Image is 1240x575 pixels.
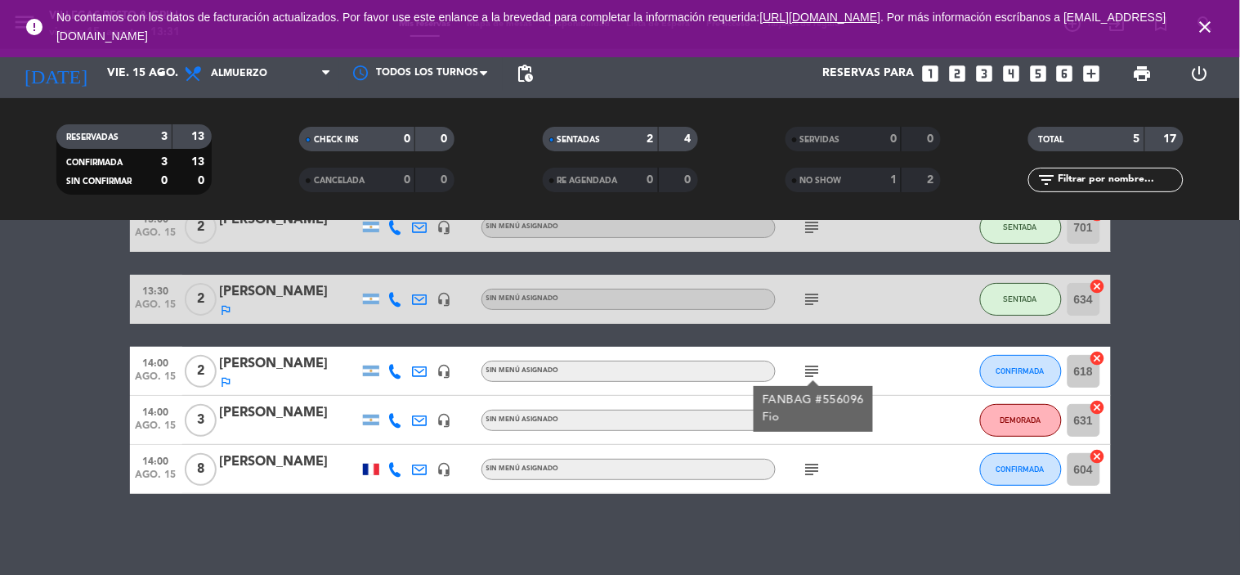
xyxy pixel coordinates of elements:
strong: 0 [198,175,208,186]
span: 3 [185,404,217,437]
span: SIN CONFIRMAR [66,177,132,186]
div: [PERSON_NAME] [220,402,359,424]
strong: 4 [684,133,694,145]
strong: 2 [647,133,654,145]
strong: 13 [191,131,208,142]
input: Filtrar por nombre... [1056,171,1183,189]
div: [PERSON_NAME] [220,353,359,375]
i: outlined_flag [220,303,233,317]
i: cancel [1090,350,1106,366]
strong: 0 [684,174,694,186]
strong: 0 [441,174,451,186]
i: headset_mic [437,220,452,235]
i: [DATE] [12,56,99,92]
i: subject [803,460,822,479]
span: CANCELADA [314,177,365,185]
span: Sin menú asignado [486,223,559,230]
i: looks_4 [1001,63,1022,84]
span: ago. 15 [136,420,177,439]
button: SENTADA [980,211,1062,244]
i: looks_one [920,63,941,84]
span: 2 [185,355,217,388]
span: ago. 15 [136,469,177,488]
i: headset_mic [437,462,452,477]
i: subject [803,218,822,237]
div: FANBAG #556096 Fio [762,392,864,426]
i: subject [803,362,822,381]
strong: 3 [161,156,168,168]
strong: 3 [161,131,168,142]
button: DEMORADA [980,404,1062,437]
i: cancel [1090,448,1106,465]
span: ago. 15 [136,299,177,318]
i: subject [803,290,822,309]
strong: 0 [161,175,168,186]
span: TOTAL [1038,136,1063,144]
span: 14:00 [136,451,177,469]
div: [PERSON_NAME] [220,451,359,473]
strong: 17 [1164,133,1180,145]
i: headset_mic [437,292,452,307]
strong: 0 [890,133,897,145]
span: pending_actions [515,64,535,83]
a: [URL][DOMAIN_NAME] [760,11,881,24]
span: 2 [185,211,217,244]
span: DEMORADA [1001,416,1041,425]
span: CHECK INS [314,136,359,144]
i: headset_mic [437,413,452,428]
i: headset_mic [437,364,452,379]
button: CONFIRMADA [980,355,1062,388]
span: Sin menú asignado [486,367,559,374]
span: ago. 15 [136,227,177,246]
strong: 5 [1134,133,1140,145]
span: SENTADA [1004,222,1037,231]
span: 14:00 [136,353,177,371]
span: SENTADAS [557,136,601,144]
span: 2 [185,283,217,316]
span: SERVIDAS [800,136,840,144]
i: filter_list [1036,170,1056,190]
span: CONFIRMADA [996,465,1045,474]
strong: 13 [191,156,208,168]
i: cancel [1090,278,1106,294]
i: looks_6 [1054,63,1076,84]
span: Reservas para [822,67,914,80]
button: SENTADA [980,283,1062,316]
strong: 0 [647,174,654,186]
strong: 2 [927,174,937,186]
span: 8 [185,453,217,486]
strong: 0 [404,174,410,186]
span: Sin menú asignado [486,465,559,472]
span: CONFIRMADA [996,366,1045,375]
div: [PERSON_NAME] [220,281,359,303]
i: cancel [1090,399,1106,416]
strong: 0 [404,133,410,145]
span: 13:30 [136,281,177,299]
strong: 0 [441,133,451,145]
button: CONFIRMADA [980,453,1062,486]
i: outlined_flag [220,375,233,389]
i: power_settings_new [1189,64,1209,83]
span: CONFIRMADA [66,159,123,167]
div: [PERSON_NAME] [220,209,359,231]
i: arrow_drop_down [152,64,172,83]
span: NO SHOW [800,177,842,185]
a: . Por más información escríbanos a [EMAIL_ADDRESS][DOMAIN_NAME] [56,11,1166,43]
span: Sin menú asignado [486,416,559,423]
strong: 1 [890,174,897,186]
span: No contamos con los datos de facturación actualizados. Por favor use este enlance a la brevedad p... [56,11,1166,43]
span: RESERVADAS [66,133,119,142]
span: ago. 15 [136,371,177,390]
i: looks_3 [974,63,995,84]
span: RE AGENDADA [557,177,618,185]
span: print [1133,64,1153,83]
span: 14:00 [136,402,177,420]
span: SENTADA [1004,294,1037,303]
span: Almuerzo [211,68,267,79]
span: Sin menú asignado [486,295,559,302]
i: add_box [1081,63,1103,84]
i: looks_two [947,63,968,84]
i: error [25,17,44,37]
strong: 0 [927,133,937,145]
i: close [1196,17,1215,37]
